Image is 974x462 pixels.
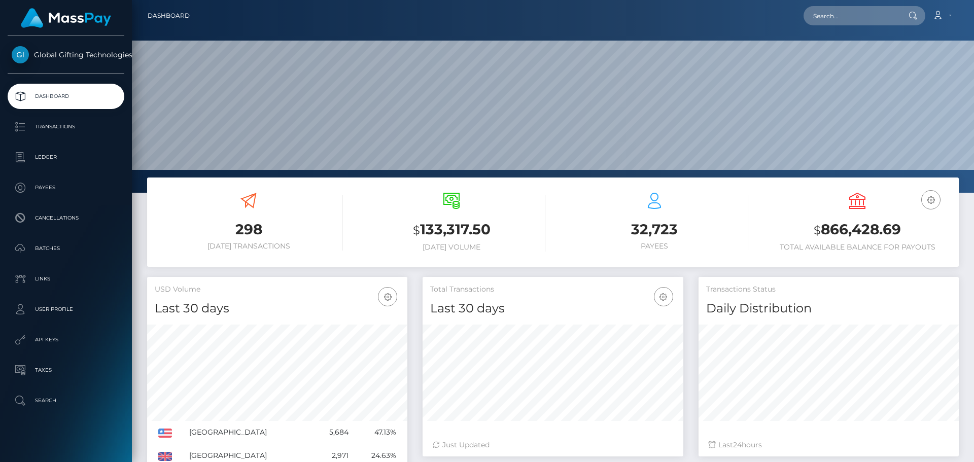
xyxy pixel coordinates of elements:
[155,285,400,295] h5: USD Volume
[12,150,120,165] p: Ledger
[430,285,675,295] h5: Total Transactions
[561,220,748,239] h3: 32,723
[21,8,111,28] img: MassPay Logo
[561,242,748,251] h6: Payees
[358,243,545,252] h6: [DATE] Volume
[12,363,120,378] p: Taxes
[8,388,124,413] a: Search
[763,220,951,240] h3: 866,428.69
[155,242,342,251] h6: [DATE] Transactions
[12,89,120,104] p: Dashboard
[12,271,120,287] p: Links
[8,114,124,139] a: Transactions
[706,300,951,317] h4: Daily Distribution
[12,332,120,347] p: API Keys
[8,205,124,231] a: Cancellations
[352,421,400,444] td: 47.13%
[8,145,124,170] a: Ledger
[433,440,673,450] div: Just Updated
[8,236,124,261] a: Batches
[155,300,400,317] h4: Last 30 days
[8,84,124,109] a: Dashboard
[312,421,352,444] td: 5,684
[413,223,420,237] small: $
[12,180,120,195] p: Payees
[8,266,124,292] a: Links
[814,223,821,237] small: $
[155,220,342,239] h3: 298
[12,241,120,256] p: Batches
[8,175,124,200] a: Payees
[12,393,120,408] p: Search
[12,119,120,134] p: Transactions
[8,358,124,383] a: Taxes
[706,285,951,295] h5: Transactions Status
[12,46,29,63] img: Global Gifting Technologies Inc
[804,6,899,25] input: Search...
[186,421,312,444] td: [GEOGRAPHIC_DATA]
[8,50,124,59] span: Global Gifting Technologies Inc
[12,302,120,317] p: User Profile
[709,440,949,450] div: Last hours
[158,429,172,438] img: US.png
[733,440,742,449] span: 24
[12,210,120,226] p: Cancellations
[430,300,675,317] h4: Last 30 days
[158,452,172,461] img: GB.png
[8,327,124,352] a: API Keys
[358,220,545,240] h3: 133,317.50
[763,243,951,252] h6: Total Available Balance for Payouts
[148,5,190,26] a: Dashboard
[8,297,124,322] a: User Profile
